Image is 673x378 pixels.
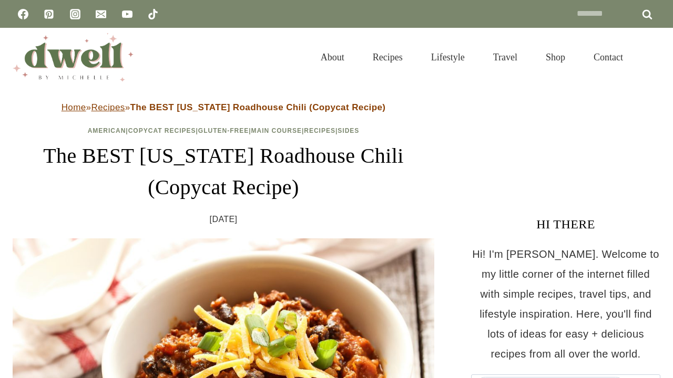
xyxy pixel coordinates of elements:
a: YouTube [117,4,138,25]
a: Lifestyle [417,39,479,76]
a: Recipes [91,102,125,112]
a: Main Course [251,127,302,134]
a: American [88,127,126,134]
a: Instagram [65,4,86,25]
a: Facebook [13,4,34,25]
p: Hi! I'm [PERSON_NAME]. Welcome to my little corner of the internet filled with simple recipes, tr... [471,244,660,364]
time: [DATE] [210,212,238,227]
img: DWELL by michelle [13,33,134,81]
a: Contact [579,39,637,76]
a: Home [62,102,86,112]
span: | | | | | [88,127,360,134]
a: Recipes [304,127,335,134]
button: View Search Form [643,48,660,66]
a: About [307,39,359,76]
h1: The BEST [US_STATE] Roadhouse Chili (Copycat Recipe) [13,140,434,203]
h3: HI THERE [471,215,660,234]
a: Gluten-Free [198,127,249,134]
a: Pinterest [38,4,59,25]
a: Sides [338,127,359,134]
a: Recipes [359,39,417,76]
a: Copycat Recipes [128,127,196,134]
strong: The BEST [US_STATE] Roadhouse Chili (Copycat Recipe) [130,102,386,112]
a: Email [90,4,111,25]
span: » » [62,102,386,112]
nav: Primary Navigation [307,39,637,76]
a: Travel [479,39,532,76]
a: Shop [532,39,579,76]
a: TikTok [142,4,164,25]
